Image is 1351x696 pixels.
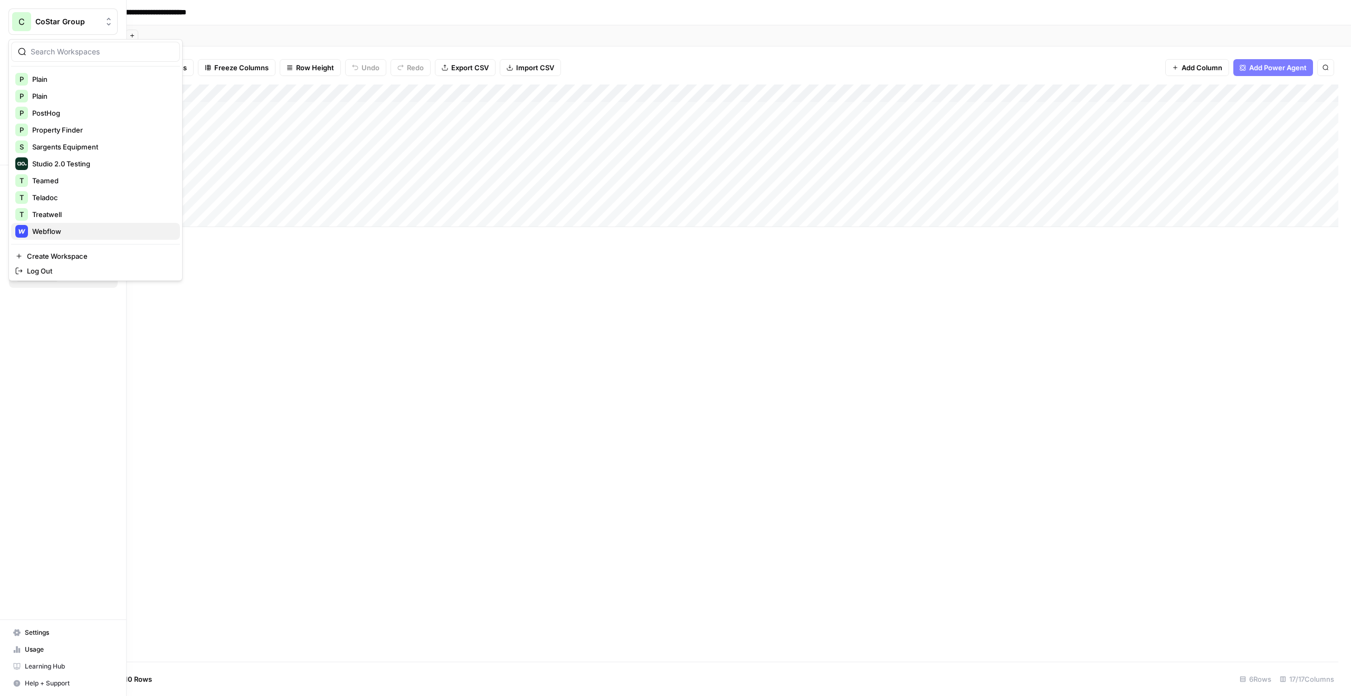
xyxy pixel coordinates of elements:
button: Freeze Columns [198,59,275,76]
a: Log Out [11,264,180,278]
span: C [18,15,25,28]
span: Import CSV [516,62,554,73]
input: Search Workspaces [31,46,173,57]
span: P [20,91,24,101]
span: T [20,209,24,220]
span: CoStar Group [35,16,99,27]
span: T [20,192,24,203]
span: Undo [361,62,379,73]
button: Row Height [280,59,341,76]
span: Export CSV [451,62,489,73]
span: Property Finder [32,125,172,135]
span: Redo [407,62,424,73]
div: 6 Rows [1235,671,1276,688]
span: P [20,74,24,84]
span: T [20,175,24,186]
span: Treatwell [32,209,172,220]
button: Export CSV [435,59,496,76]
div: Workspace: CoStar Group [8,39,183,281]
span: Freeze Columns [214,62,269,73]
span: Plain [32,91,172,101]
span: P [20,125,24,135]
span: PostHog [32,108,172,118]
span: Plain [32,74,172,84]
span: Usage [25,645,113,654]
button: Import CSV [500,59,561,76]
span: Teladoc [32,192,172,203]
span: Webflow [32,226,172,237]
span: Add Power Agent [1249,62,1307,73]
span: Help + Support [25,679,113,688]
span: Teamed [32,175,172,186]
span: S [20,142,24,152]
button: Help + Support [8,675,118,692]
span: Create Workspace [27,251,172,261]
button: Workspace: CoStar Group [8,8,118,35]
button: Add Column [1165,59,1229,76]
span: Row Height [296,62,334,73]
span: Learning Hub [25,662,113,671]
button: Redo [391,59,431,76]
button: Undo [345,59,386,76]
span: Add 10 Rows [110,674,152,684]
span: P [20,108,24,118]
span: Studio 2.0 Testing [32,158,172,169]
img: Studio 2.0 Testing Logo [15,157,28,170]
span: Sargents Equipment [32,142,172,152]
span: Settings [25,628,113,637]
span: Log Out [27,266,172,276]
a: Usage [8,641,118,658]
a: Settings [8,624,118,641]
div: 17/17 Columns [1276,671,1338,688]
a: Learning Hub [8,658,118,675]
img: Webflow Logo [15,225,28,238]
a: Create Workspace [11,249,180,264]
span: Add Column [1182,62,1222,73]
button: Add Power Agent [1233,59,1313,76]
